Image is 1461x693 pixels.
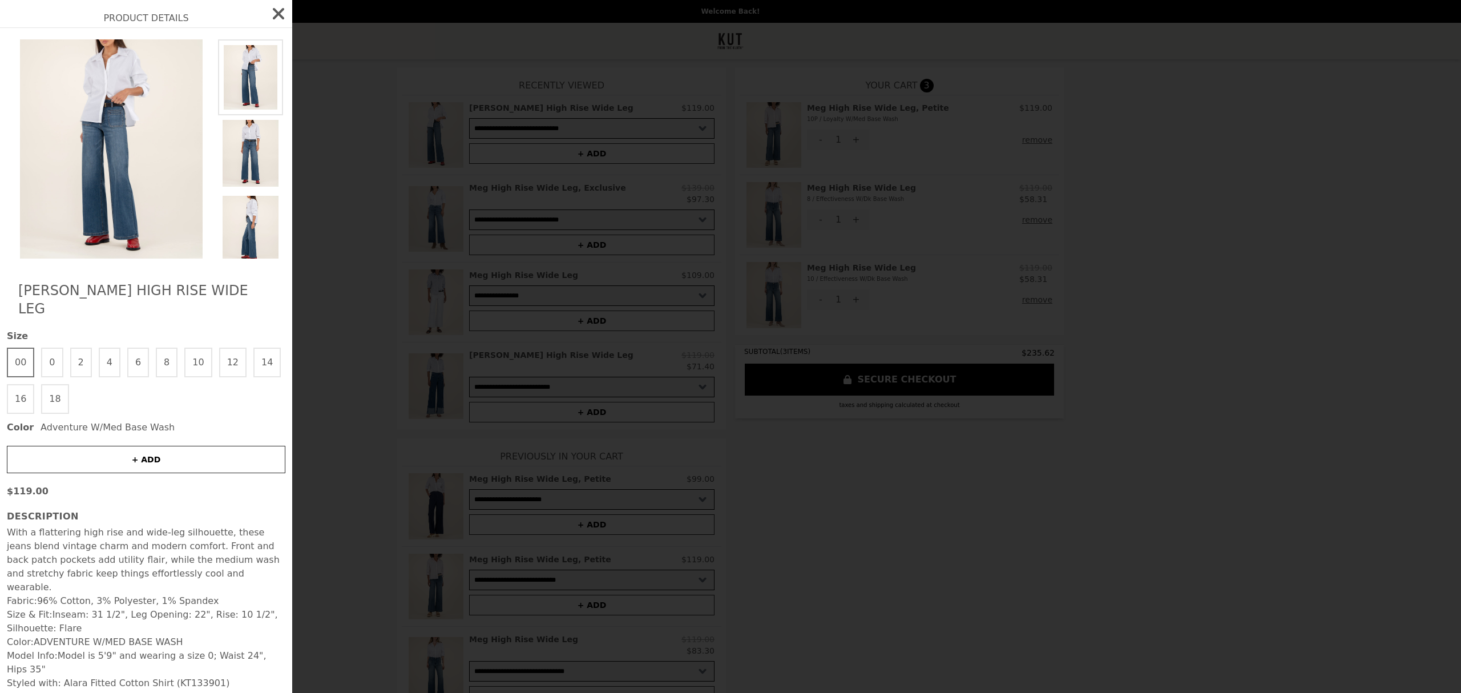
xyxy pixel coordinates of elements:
button: 10 [184,348,212,377]
img: 00 / Adventure W/Med Base Wash [218,39,283,115]
img: 00 / Adventure W/Med Base Wash [218,115,283,192]
button: + ADD [7,446,285,473]
li: With a flattering high rise and wide-leg silhouette, these jeans blend vintage charm and modern c... [7,526,285,594]
button: 12 [219,348,247,377]
img: 00 / Adventure W/Med Base Wash [218,191,283,268]
button: 2 [70,348,92,377]
div: Adventure W/Med Base Wash [7,421,285,434]
img: 00 / Adventure W/Med Base Wash [7,39,216,259]
h3: Description [7,510,285,523]
span: Size [7,329,285,343]
span: Color [7,421,34,434]
li: Model is 5'9" and wearing a size 0; Waist 24", Hips 35" [7,649,285,676]
p: $119.00 [7,485,285,498]
button: 16 [7,384,34,414]
button: 8 [156,348,177,377]
li: 96% Cotton, 3% Polyester, 1% Spandex [7,594,285,608]
h2: [PERSON_NAME] High Rise Wide Leg [18,281,274,318]
button: 4 [99,348,120,377]
strong: Size & Fit: [7,609,53,620]
button: 6 [127,348,149,377]
strong: Fabric: [7,595,37,606]
strong: Model Info: [7,650,58,661]
b: Styled with: [7,678,61,688]
li: Inseam: 31 1/2", Leg Opening: 22", Rise: 10 1/2", Silhouette: Flare [7,608,285,635]
button: 00 [7,348,34,377]
a: Alara Fitted Cotton Shirt (KT133901) [64,678,230,688]
button: 0 [41,348,63,377]
button: 18 [41,384,68,414]
strong: Color: [7,636,34,647]
li: ADVENTURE W/MED BASE WASH [7,635,285,649]
button: 14 [253,348,281,377]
